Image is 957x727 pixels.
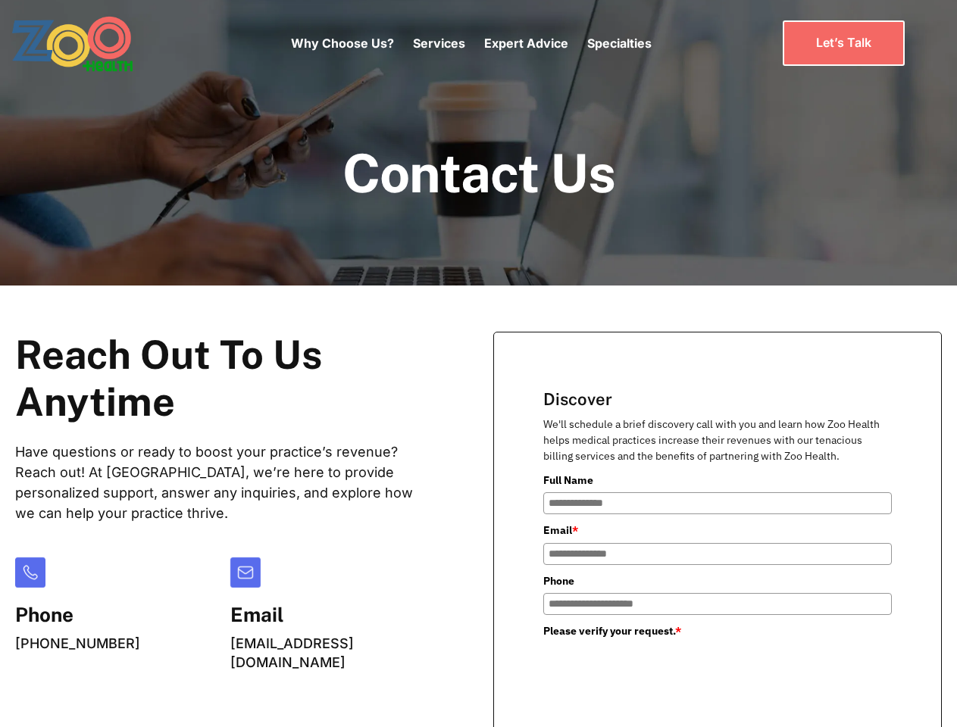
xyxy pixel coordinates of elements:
a: Specialties [587,36,652,51]
a: Let’s Talk [783,20,905,65]
label: Full Name [543,472,892,488]
a: [EMAIL_ADDRESS][DOMAIN_NAME] [230,635,354,670]
a: Why Choose Us? [291,36,394,51]
a: home [11,15,174,72]
div: Specialties [587,11,652,75]
label: Email [543,522,892,538]
div: Services [413,11,465,75]
h2: Reach Out To Us Anytime [15,332,433,426]
h5: Email [230,603,433,626]
p: We'll schedule a brief discovery call with you and learn how Zoo Health helps medical practices i... [543,417,892,464]
h2: Discover [543,389,892,409]
label: Please verify your request. [543,622,892,639]
a: Expert Advice [484,36,568,51]
p: Services [413,34,465,52]
p: Have questions or ready to boost your practice’s revenue? Reach out! At [GEOGRAPHIC_DATA], we’re ... [15,442,433,523]
h5: Phone [15,603,140,626]
label: Phone [543,573,892,589]
a: [PHONE_NUMBER] [15,635,140,651]
h1: Contact Us [342,144,615,202]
